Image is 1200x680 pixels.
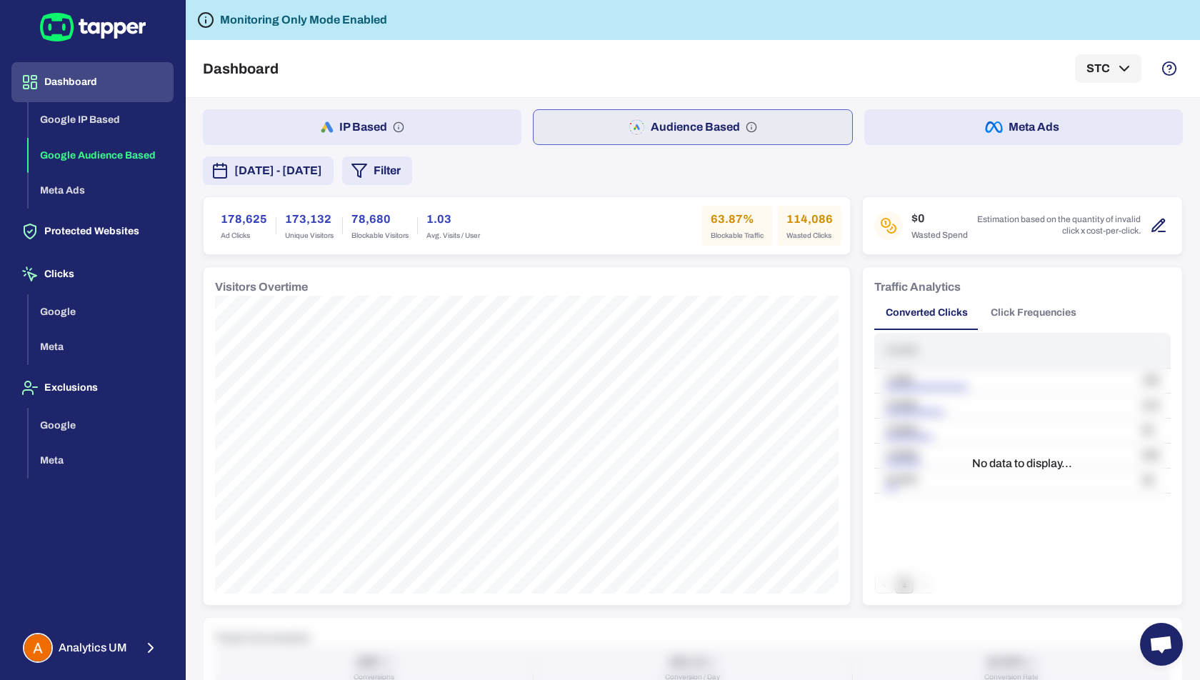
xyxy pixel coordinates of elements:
[29,454,174,466] a: Meta
[221,211,267,228] h6: 178,625
[29,418,174,430] a: Google
[351,231,409,241] span: Blockable Visitors
[11,254,174,294] button: Clicks
[976,214,1141,237] span: Estimation based on the quantity of invalid click x cost-per-click.
[29,113,174,125] a: Google IP Based
[11,211,174,251] button: Protected Websites
[11,627,174,669] button: Analytics UMAnalytics UM
[533,109,853,145] button: Audience Based
[351,211,409,228] h6: 78,680
[29,408,174,444] button: Google
[711,211,764,228] h6: 63.87%
[11,75,174,87] a: Dashboard
[711,231,764,241] span: Blockable Traffic
[911,210,968,227] h6: $0
[11,368,174,408] button: Exclusions
[979,296,1088,330] button: Click Frequencies
[29,304,174,316] a: Google
[911,230,968,241] span: Wasted Spend
[29,102,174,138] button: Google IP Based
[972,456,1072,471] p: No data to display...
[59,641,127,655] span: Analytics UM
[426,211,480,228] h6: 1.03
[24,634,51,661] img: Analytics UM
[786,211,833,228] h6: 114,086
[786,231,833,241] span: Wasted Clicks
[285,211,334,228] h6: 173,132
[874,279,961,296] h6: Traffic Analytics
[342,156,412,185] button: Filter
[29,148,174,160] a: Google Audience Based
[203,156,334,185] button: [DATE] - [DATE]
[234,162,322,179] span: [DATE] - [DATE]
[29,173,174,209] button: Meta Ads
[1140,623,1183,666] a: Open chat
[203,60,279,77] h5: Dashboard
[221,231,267,241] span: Ad Clicks
[29,329,174,365] button: Meta
[393,121,404,133] svg: IP based: Search, Display, and Shopping.
[426,231,480,241] span: Avg. Visits / User
[220,11,387,29] h6: Monitoring Only Mode Enabled
[746,121,757,133] svg: Audience based: Search, Display, Shopping, Video Performance Max, Demand Generation
[864,109,1183,145] button: Meta Ads
[29,294,174,330] button: Google
[203,109,521,145] button: IP Based
[285,231,334,241] span: Unique Visitors
[11,267,174,279] a: Clicks
[29,340,174,352] a: Meta
[11,62,174,102] button: Dashboard
[197,11,214,29] svg: Tapper is not blocking any fraudulent activity for this domain
[29,184,174,196] a: Meta Ads
[11,381,174,393] a: Exclusions
[874,296,979,330] button: Converted Clicks
[1075,54,1141,83] button: STC
[215,279,308,296] h6: Visitors Overtime
[29,138,174,174] button: Google Audience Based
[29,443,174,479] button: Meta
[11,224,174,236] a: Protected Websites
